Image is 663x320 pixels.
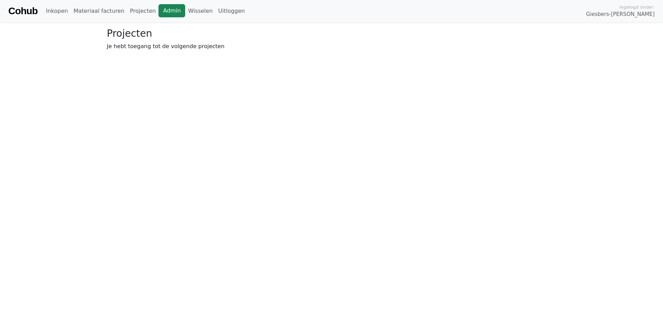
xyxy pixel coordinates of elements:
a: Materiaal facturen [71,4,127,18]
a: Inkopen [43,4,70,18]
a: Uitloggen [215,4,248,18]
a: Projecten [127,4,159,18]
span: Ingelogd onder: [619,4,655,10]
a: Cohub [8,3,37,19]
a: Admin [158,4,185,17]
a: Wisselen [185,4,215,18]
span: Giesbers-[PERSON_NAME] [586,10,655,18]
p: Je hebt toegang tot de volgende projecten [107,42,556,51]
h3: Projecten [107,28,556,39]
